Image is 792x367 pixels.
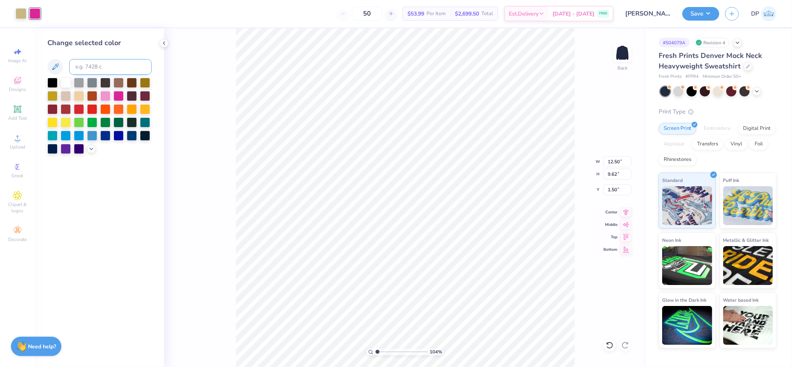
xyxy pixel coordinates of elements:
img: Standard [662,186,712,225]
span: Decorate [8,236,27,243]
span: Greek [12,173,24,179]
img: Neon Ink [662,246,712,285]
input: – – [352,7,382,21]
input: e.g. 7428 c [69,59,152,75]
span: Puff Ink [723,176,740,184]
span: Est. Delivery [509,10,538,18]
img: Water based Ink [723,306,773,345]
span: Fresh Prints Denver Mock Neck Heavyweight Sweatshirt [659,51,762,71]
div: Vinyl [726,138,747,150]
img: Glow in the Dark Ink [662,306,712,345]
div: Embroidery [699,123,736,135]
span: Water based Ink [723,296,759,304]
input: Untitled Design [619,6,677,21]
span: 104 % [430,348,442,355]
span: Per Item [427,10,446,18]
span: Middle [603,222,617,227]
div: Print Type [659,107,776,116]
span: Standard [662,176,683,184]
img: Metallic & Glitter Ink [723,246,773,285]
span: $2,699.50 [455,10,479,18]
div: Transfers [692,138,723,150]
div: Digital Print [738,123,776,135]
div: Screen Print [659,123,696,135]
span: $53.99 [407,10,424,18]
div: Revision 4 [694,38,729,47]
span: [DATE] - [DATE] [552,10,594,18]
span: Metallic & Glitter Ink [723,236,769,244]
span: FREE [599,11,607,16]
img: Back [615,45,630,61]
span: Upload [10,144,25,150]
button: Save [682,7,719,21]
span: Add Text [8,115,27,121]
span: Center [603,210,617,215]
div: Back [617,65,628,72]
div: Rhinestones [659,154,696,166]
div: # 504079A [659,38,690,47]
span: Image AI [9,58,27,64]
span: DP [751,9,759,18]
img: Puff Ink [723,186,773,225]
img: Darlene Padilla [761,6,776,21]
div: Applique [659,138,690,150]
span: Glow in the Dark Ink [662,296,706,304]
span: Minimum Order: 50 + [703,73,741,80]
span: Total [481,10,493,18]
span: Top [603,234,617,240]
span: Fresh Prints [659,73,682,80]
a: DP [751,6,776,21]
span: Neon Ink [662,236,681,244]
div: Change selected color [47,38,152,48]
span: Bottom [603,247,617,252]
div: Foil [750,138,768,150]
span: Clipart & logos [4,201,31,214]
span: Designs [9,86,26,93]
strong: Need help? [28,343,56,350]
span: # FP94 [685,73,699,80]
